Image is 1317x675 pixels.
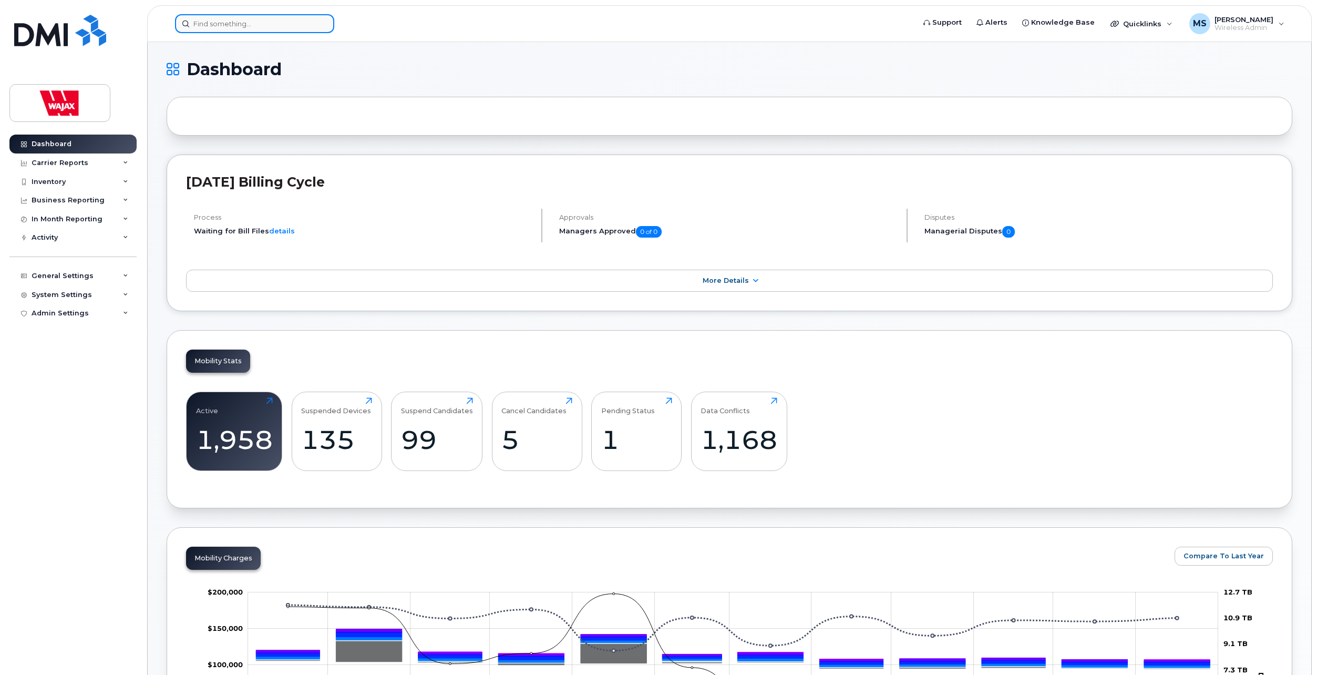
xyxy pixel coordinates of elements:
h4: Disputes [924,213,1273,221]
h2: [DATE] Billing Cycle [186,174,1273,190]
tspan: 9.1 TB [1223,639,1248,648]
tspan: $150,000 [208,624,243,632]
a: Cancel Candidates5 [501,397,572,465]
div: 99 [401,424,473,455]
div: 135 [301,424,372,455]
tspan: $200,000 [208,588,243,596]
h4: Approvals [559,213,898,221]
div: 5 [501,424,572,455]
a: details [269,227,295,235]
div: Suspend Candidates [401,397,473,415]
g: $0 [208,660,243,669]
g: GST [256,637,1210,667]
a: Pending Status1 [601,397,672,465]
g: HST [256,632,1210,665]
div: 1,168 [701,424,777,455]
g: QST [256,629,1210,661]
tspan: 12.7 TB [1223,588,1252,596]
div: 1,958 [196,424,273,455]
div: 1 [601,424,672,455]
a: Data Conflicts1,168 [701,397,777,465]
a: Suspend Candidates99 [401,397,473,465]
span: More Details [703,277,749,284]
tspan: 10.9 TB [1223,613,1252,622]
a: Active1,958 [196,397,273,465]
li: Waiting for Bill Files [194,226,532,236]
h5: Managerial Disputes [924,226,1273,238]
span: 0 of 0 [636,226,662,238]
g: PST [256,632,1210,662]
h5: Managers Approved [559,226,898,238]
g: $0 [208,588,243,596]
div: Data Conflicts [701,397,750,415]
g: Features [256,640,1210,668]
div: Active [196,397,218,415]
a: Suspended Devices135 [301,397,372,465]
button: Compare To Last Year [1175,547,1273,566]
tspan: 7.3 TB [1223,665,1248,673]
tspan: $100,000 [208,660,243,669]
h4: Process [194,213,532,221]
span: Dashboard [187,62,282,77]
span: Compare To Last Year [1184,551,1264,561]
div: Suspended Devices [301,397,371,415]
g: $0 [208,624,243,632]
span: 0 [1002,226,1015,238]
div: Cancel Candidates [501,397,567,415]
div: Pending Status [601,397,655,415]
